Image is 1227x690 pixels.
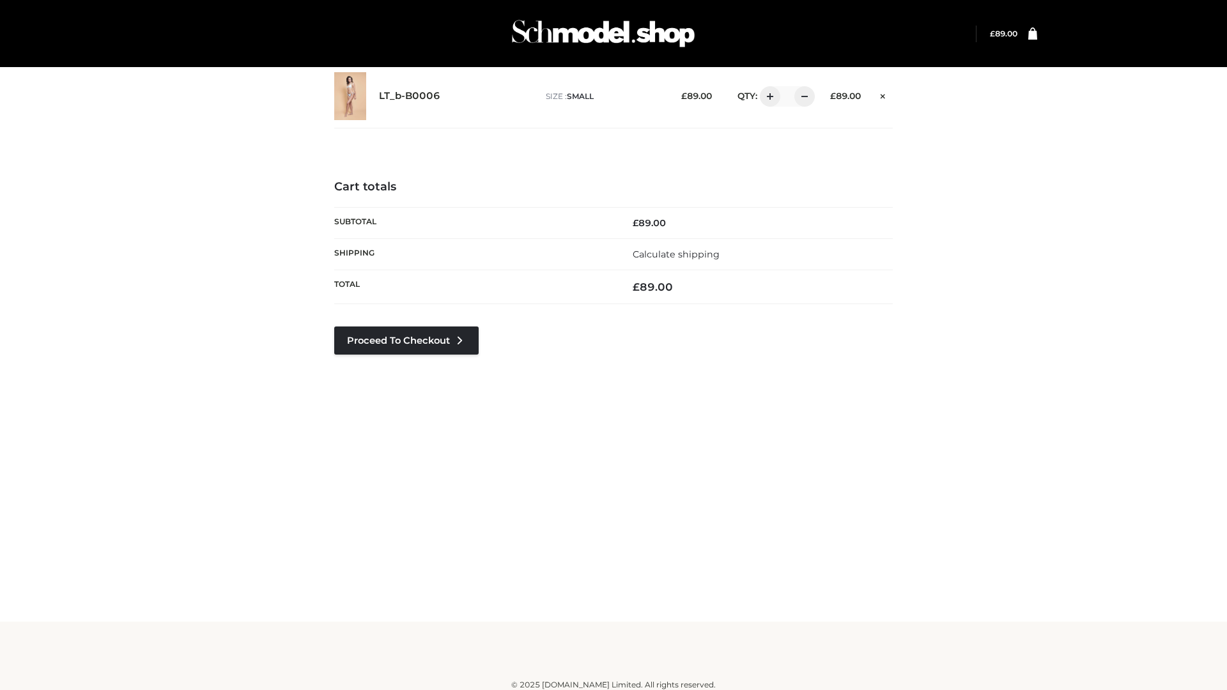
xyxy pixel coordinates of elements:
img: Schmodel Admin 964 [507,8,699,59]
th: Shipping [334,238,613,270]
span: £ [633,280,640,293]
span: £ [830,91,836,101]
span: SMALL [567,91,594,101]
span: £ [633,217,638,229]
a: LT_b-B0006 [379,90,440,102]
bdi: 89.00 [830,91,861,101]
bdi: 89.00 [633,217,666,229]
a: Remove this item [874,86,893,103]
h4: Cart totals [334,180,893,194]
div: QTY: [725,86,810,107]
bdi: 89.00 [990,29,1017,38]
bdi: 89.00 [681,91,712,101]
span: £ [990,29,995,38]
th: Subtotal [334,207,613,238]
a: Calculate shipping [633,249,720,260]
bdi: 89.00 [633,280,673,293]
th: Total [334,270,613,304]
a: £89.00 [990,29,1017,38]
a: Proceed to Checkout [334,326,479,355]
p: size : [546,91,661,102]
span: £ [681,91,687,101]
